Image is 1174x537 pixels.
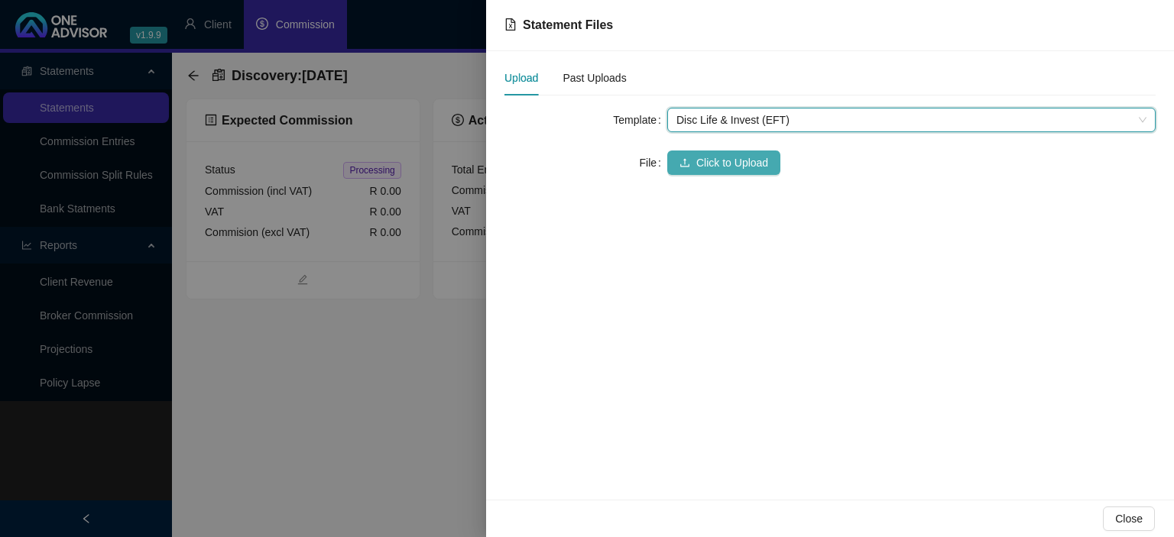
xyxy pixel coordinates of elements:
span: Close [1115,510,1143,527]
span: file-excel [504,18,517,31]
label: Template [613,108,667,132]
span: Disc Life & Invest (EFT) [676,108,1146,131]
span: Statement Files [523,18,613,31]
span: upload [679,157,690,168]
label: File [640,150,667,175]
button: Close [1103,506,1155,531]
div: Past Uploads [563,70,626,86]
div: Upload [504,70,538,86]
button: uploadClick to Upload [667,150,780,175]
span: Click to Upload [696,154,768,171]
